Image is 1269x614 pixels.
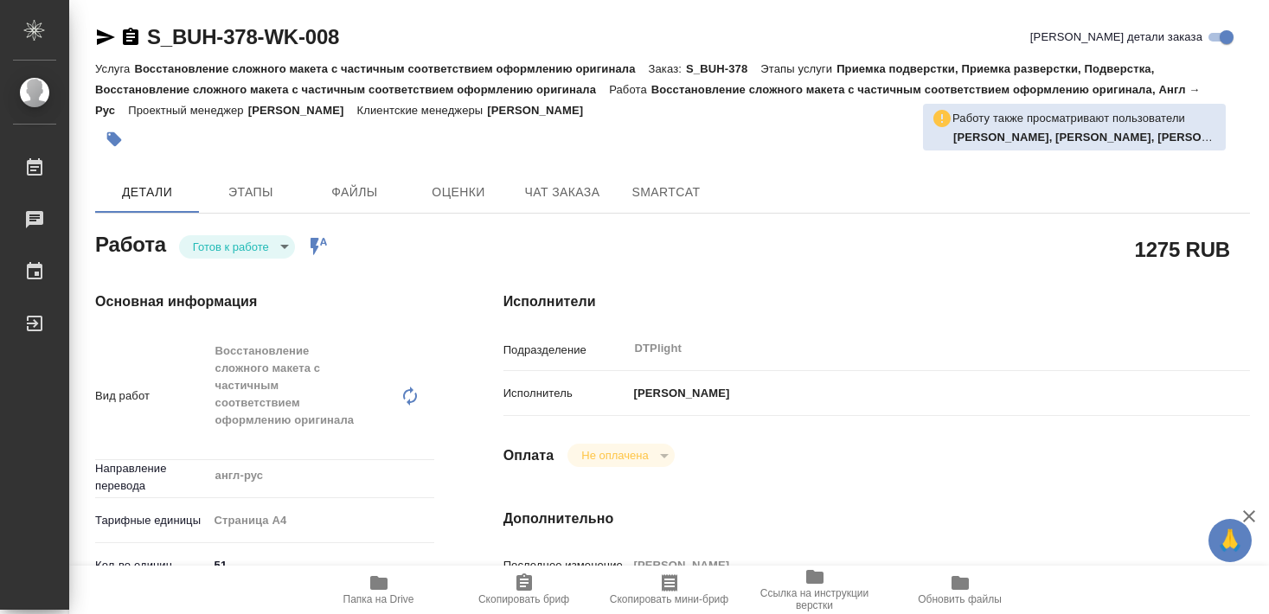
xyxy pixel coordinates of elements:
button: Не оплачена [576,448,653,463]
button: Папка на Drive [306,566,452,614]
span: Детали [106,182,189,203]
span: Скопировать мини-бриф [610,593,728,605]
button: Добавить тэг [95,120,133,158]
p: S_BUH-378 [686,62,760,75]
h4: Основная информация [95,291,434,312]
span: Обновить файлы [918,593,1002,605]
p: Подразделение [503,342,628,359]
button: Ссылка на инструкции верстки [742,566,888,614]
p: [PERSON_NAME] [248,104,357,117]
p: Тарифные единицы [95,512,208,529]
span: [PERSON_NAME] детали заказа [1030,29,1202,46]
p: Зубакова Виктория, Дзюндзя Нина, Носкова Анна, Риянова Анна, Васильева Ольга, Гузов Марк [953,129,1217,146]
p: Проектный менеджер [128,104,247,117]
p: Работа [609,83,651,96]
p: Исполнитель [503,385,628,402]
p: Вид работ [95,387,208,405]
span: Чат заказа [521,182,604,203]
div: Готов к работе [179,235,295,259]
span: Файлы [313,182,396,203]
button: Скопировать мини-бриф [597,566,742,614]
button: 🙏 [1208,519,1252,562]
h2: 1275 RUB [1135,234,1230,264]
input: ✎ Введи что-нибудь [208,553,434,578]
button: Обновить файлы [888,566,1033,614]
h4: Оплата [503,445,554,466]
button: Скопировать ссылку [120,27,141,48]
span: SmartCat [625,182,708,203]
p: Направление перевода [95,460,208,495]
p: Работу также просматривают пользователи [952,110,1185,127]
button: Скопировать ссылку для ЯМессенджера [95,27,116,48]
p: Услуга [95,62,134,75]
span: 🙏 [1215,522,1245,559]
div: Готов к работе [567,444,674,467]
p: Последнее изменение [503,557,628,574]
span: Этапы [209,182,292,203]
span: Скопировать бриф [478,593,569,605]
button: Готов к работе [188,240,274,254]
span: Оценки [417,182,500,203]
p: Клиентские менеджеры [357,104,488,117]
p: Восстановление сложного макета с частичным соответствием оформлению оригинала [134,62,648,75]
h2: Работа [95,227,166,259]
span: Папка на Drive [343,593,414,605]
p: [PERSON_NAME] [487,104,596,117]
p: Кол-во единиц [95,557,208,574]
input: Пустое поле [628,553,1188,578]
p: Этапы услуги [760,62,836,75]
span: Ссылка на инструкции верстки [753,587,877,611]
div: Страница А4 [208,506,434,535]
a: S_BUH-378-WK-008 [147,25,339,48]
button: Скопировать бриф [452,566,597,614]
h4: Исполнители [503,291,1250,312]
h4: Дополнительно [503,508,1250,529]
p: Заказ: [649,62,686,75]
p: [PERSON_NAME] [628,385,730,402]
